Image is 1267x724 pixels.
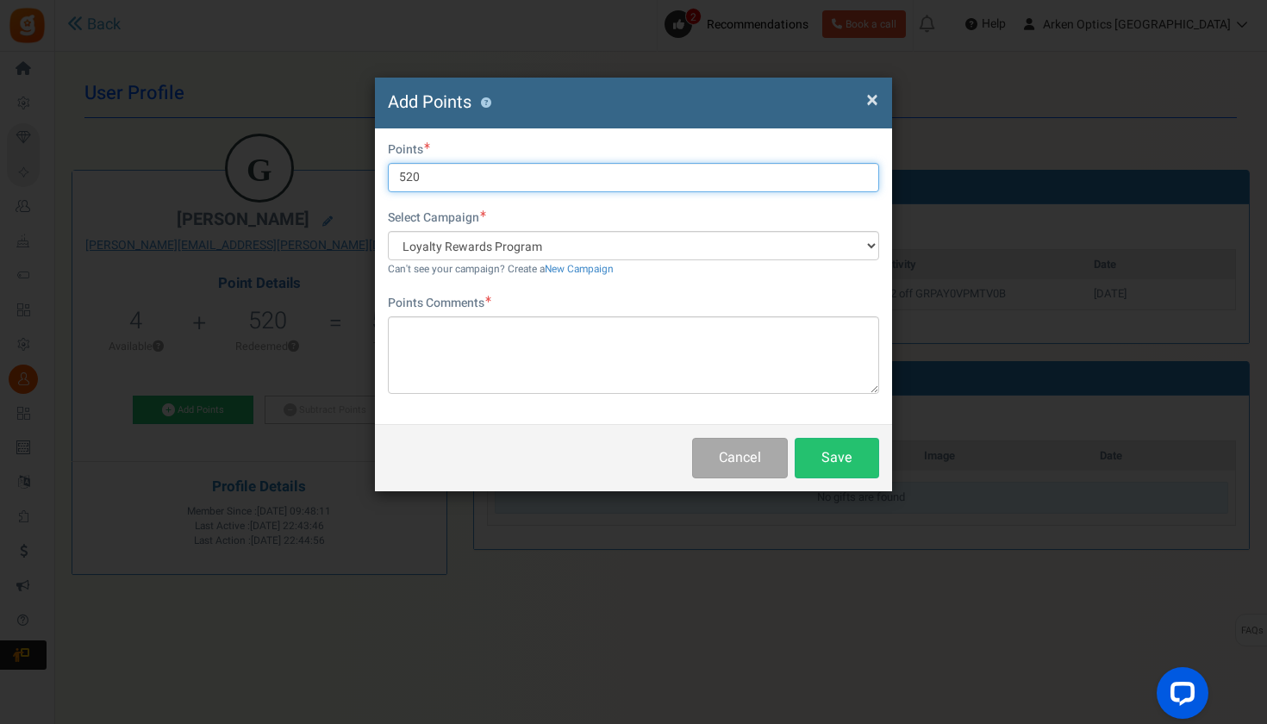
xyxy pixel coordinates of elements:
[388,295,491,312] label: Points Comments
[545,262,614,277] a: New Campaign
[480,97,491,109] button: ?
[795,438,879,478] button: Save
[388,90,471,115] span: Add Points
[388,209,486,227] label: Select Campaign
[692,438,788,478] button: Cancel
[866,84,878,116] span: ×
[388,262,614,277] small: Can't see your campaign? Create a
[388,141,430,159] label: Points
